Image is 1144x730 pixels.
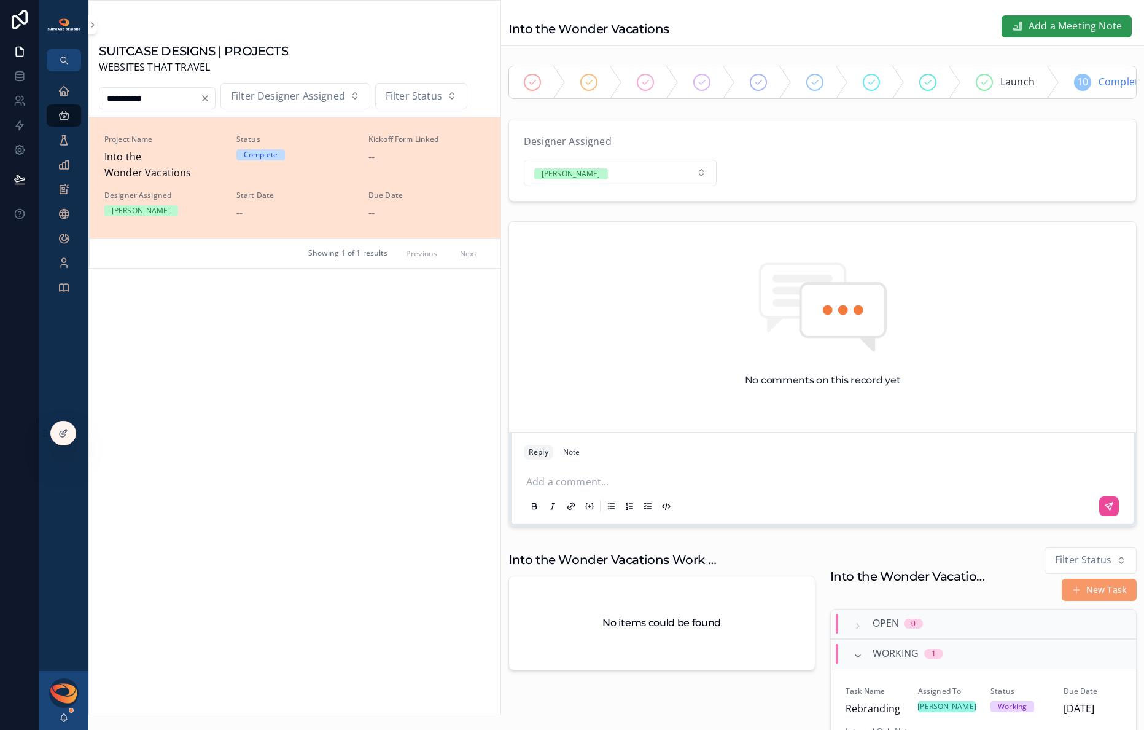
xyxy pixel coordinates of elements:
[1077,74,1088,90] span: 10
[998,701,1027,712] div: Working
[236,190,354,200] span: Start Date
[1055,552,1111,568] span: Filter Status
[104,149,222,181] span: Into the Wonder Vacations
[386,88,442,104] span: Filter Status
[873,646,919,662] span: Working
[1064,701,1121,717] span: [DATE]
[745,373,900,388] h2: No comments on this record yet
[368,190,486,200] span: Due Date
[368,135,486,144] span: Kickoff Form Linked
[236,135,354,144] span: Status
[524,160,717,187] button: Select Button
[917,701,976,712] div: [PERSON_NAME]
[508,551,723,568] h1: Into the Wonder Vacations Work Requests
[932,649,936,659] div: 1
[1064,686,1121,696] span: Due Date
[104,190,222,200] span: Designer Assigned
[846,686,903,696] span: Task Name
[508,20,669,37] h1: Into the Wonder Vacations
[308,248,388,258] span: Showing 1 of 1 results
[1099,74,1144,90] span: Complete
[1002,15,1132,37] button: Add a Meeting Note
[830,568,989,585] h1: Into the Wonder Vacations Tasks
[99,60,288,76] span: WEBSITES THAT TRAVEL
[1029,18,1122,34] span: Add a Meeting Note
[918,686,976,696] span: Assigned To
[47,18,81,31] img: App logo
[990,686,1048,696] span: Status
[236,205,243,221] span: --
[220,83,370,110] button: Select Button
[1000,74,1035,90] span: Launch
[1045,547,1137,574] button: Select Button
[104,135,222,144] span: Project Name
[524,135,612,148] span: Designer Assigned
[368,149,375,165] span: --
[563,447,580,457] div: Note
[39,71,88,315] div: scrollable content
[99,42,288,60] h1: SUITCASE DESIGNS | PROJECTS
[542,168,601,179] div: [PERSON_NAME]
[112,205,171,216] div: [PERSON_NAME]
[873,616,900,632] span: Open
[846,701,903,717] span: Rebranding
[911,619,916,629] div: 0
[244,149,278,160] div: Complete
[375,83,467,110] button: Select Button
[200,93,215,103] button: Clear
[602,616,721,630] h2: No items could be found
[524,445,553,460] button: Reply
[231,88,345,104] span: Filter Designer Assigned
[558,445,585,460] button: Note
[368,205,375,221] span: --
[1062,579,1137,601] button: New Task
[90,117,500,238] a: Project NameInto the Wonder VacationsStatusCompleteKickoff Form Linked--Designer Assigned[PERSON_...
